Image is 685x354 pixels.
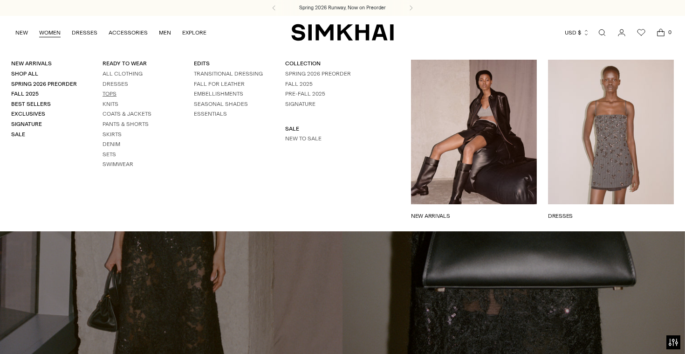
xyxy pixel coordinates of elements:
[15,22,28,43] a: NEW
[109,22,148,43] a: ACCESSORIES
[182,22,206,43] a: EXPLORE
[612,23,631,42] a: Go to the account page
[159,22,171,43] a: MEN
[651,23,670,42] a: Open cart modal
[39,22,61,43] a: WOMEN
[291,23,394,42] a: SIMKHAI
[299,4,386,12] a: Spring 2026 Runway, Now on Preorder
[72,22,97,43] a: DRESSES
[593,23,611,42] a: Open search modal
[632,23,651,42] a: Wishlist
[565,22,589,43] button: USD $
[665,28,674,36] span: 0
[7,319,94,347] iframe: Sign Up via Text for Offers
